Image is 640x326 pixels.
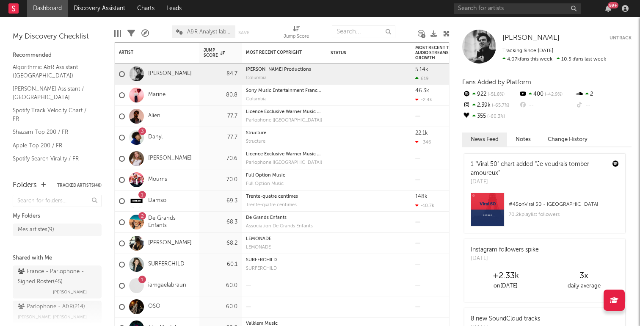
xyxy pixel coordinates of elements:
[502,57,552,62] span: 4.07k fans this week
[415,67,428,72] div: 5.14k
[332,25,395,38] input: Search...
[246,131,322,135] div: copyright: Structure
[246,258,322,262] div: copyright: SURFERCHILD
[148,91,166,99] a: Marine
[610,34,632,42] button: Untrack
[415,203,434,208] div: -10.7k
[204,90,237,100] div: 80.8
[141,21,149,46] div: A&R Pipeline
[13,141,93,150] a: Apple Top 200 / FR
[13,84,93,102] a: [PERSON_NAME] Assistant / [GEOGRAPHIC_DATA]
[204,281,237,291] div: 60.0
[13,265,102,298] a: France - Parlophone - Signed Roster(45)[PERSON_NAME]
[415,88,429,94] div: 46.3k
[502,48,553,53] span: Tracking Since: [DATE]
[246,152,322,157] div: copyright: Licence Exclusive Warner Music France
[246,194,322,199] div: Trente-quatre centimes
[246,160,322,165] div: label: Parlophone (France)
[246,266,322,271] div: SURFERCHILD
[246,76,322,80] div: label: Columbia
[148,261,185,268] a: SURFERCHILD
[127,21,135,46] div: Filters
[13,224,102,236] a: Mes artistes(9)
[246,97,322,102] div: Columbia
[608,2,618,8] div: 99 +
[462,79,531,86] span: Fans Added by Platform
[462,111,519,122] div: 355
[246,139,322,144] div: Structure
[454,3,581,14] input: Search for artists
[486,92,505,97] span: -51.8 %
[246,160,322,165] div: Parlophone ([GEOGRAPHIC_DATA])
[471,246,539,254] div: Instagram followers spike
[246,152,322,157] div: Licence Exclusive Warner Music France
[507,133,539,146] button: Notes
[114,21,121,46] div: Edit Columns
[18,225,54,235] div: Mes artistes ( 9 )
[415,97,432,102] div: -2.4k
[18,302,85,312] div: Parlophone - A&R ( 214 )
[18,312,87,322] span: [PERSON_NAME] [PERSON_NAME]
[246,67,322,72] div: copyright: Roxane Productions
[605,5,611,12] button: 99+
[13,211,102,221] div: My Folders
[519,100,575,111] div: --
[57,183,102,188] button: Tracked Artists(40)
[415,130,428,136] div: 22.1k
[238,30,249,35] button: Save
[519,89,575,100] div: 400
[13,180,37,191] div: Folders
[246,50,309,55] div: Most Recent Copyright
[148,155,192,162] a: [PERSON_NAME]
[187,29,231,35] span: A&R Analyst labels
[462,133,507,146] button: News Feed
[204,48,225,58] div: Jump Score
[246,97,322,102] div: label: Columbia
[462,100,519,111] div: 2.39k
[246,203,322,207] div: Trente-quatre centimes
[486,114,505,119] span: -60.3 %
[575,100,632,111] div: --
[246,173,322,178] div: copyright: Full Option Music
[415,76,429,81] div: 619
[246,131,322,135] div: Structure
[246,139,322,144] div: label: Structure
[415,139,431,145] div: -346
[471,254,539,263] div: [DATE]
[502,57,606,62] span: 10.5k fans last week
[148,240,192,247] a: [PERSON_NAME]
[284,21,309,46] div: Jump Score
[204,69,237,79] div: 84.7
[509,210,619,220] div: 70.2k playlist followers
[575,89,632,100] div: 2
[148,70,192,77] a: [PERSON_NAME]
[471,160,606,178] div: 1 "Viral 50" chart added
[204,260,237,270] div: 60.1
[246,118,322,123] div: label: Parlophone (France)
[53,287,87,297] span: [PERSON_NAME]
[246,110,322,114] div: copyright: Licence Exclusive Warner Music France
[13,195,102,207] input: Search for folders...
[204,196,237,206] div: 69.3
[246,224,322,229] div: Association De Grands Enfants
[246,118,322,123] div: Parlophone ([GEOGRAPHIC_DATA])
[204,302,237,312] div: 60.0
[246,194,322,199] div: copyright: Trente-quatre centimes
[246,88,322,93] div: copyright: Sony Music Entertainment France SAS
[539,133,596,146] button: Change History
[246,258,322,262] div: SURFERCHILD
[246,245,322,250] div: LEMONADE
[246,237,322,241] div: copyright: LEMONADE
[246,110,322,114] div: Licence Exclusive Warner Music France
[148,113,160,120] a: Alien
[204,111,237,122] div: 77.7
[246,215,322,220] div: copyright: De Grands Enfants
[148,282,186,289] a: iamgaelabraun
[502,34,560,41] span: [PERSON_NAME]
[13,154,93,163] a: Spotify Search Virality / FR
[246,88,322,93] div: Sony Music Entertainment France SAS
[13,106,93,123] a: Spotify Track Velocity Chart / FR
[148,134,163,141] a: Danyl
[415,45,479,61] div: Most Recent Track Global Audio Streams Daily Growth
[246,173,322,178] div: Full Option Music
